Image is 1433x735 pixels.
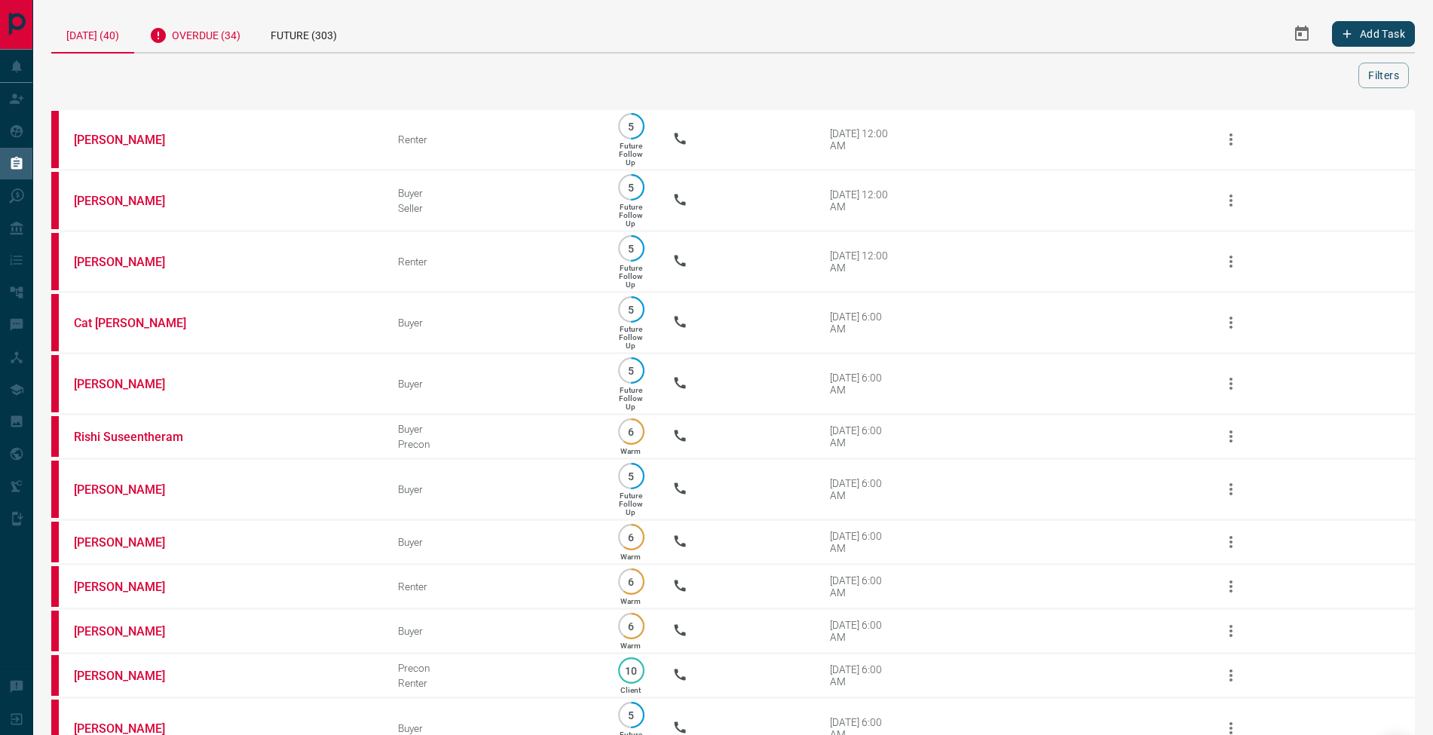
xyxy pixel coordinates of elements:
[626,709,637,721] p: 5
[1332,21,1415,47] button: Add Task
[398,536,589,548] div: Buyer
[626,620,637,632] p: 6
[830,574,894,599] div: [DATE] 6:00 AM
[398,133,589,145] div: Renter
[74,316,187,330] a: Cat [PERSON_NAME]
[626,182,637,193] p: 5
[51,461,59,518] div: property.ca
[830,372,894,396] div: [DATE] 6:00 AM
[74,133,187,147] a: [PERSON_NAME]
[74,194,187,208] a: [PERSON_NAME]
[51,233,59,290] div: property.ca
[620,642,641,650] p: Warm
[619,264,642,289] p: Future Follow Up
[626,365,637,376] p: 5
[398,423,589,435] div: Buyer
[398,202,589,214] div: Seller
[619,386,642,411] p: Future Follow Up
[51,655,59,696] div: property.ca
[398,378,589,390] div: Buyer
[51,566,59,607] div: property.ca
[830,530,894,554] div: [DATE] 6:00 AM
[626,426,637,437] p: 6
[830,127,894,152] div: [DATE] 12:00 AM
[51,111,59,168] div: property.ca
[626,121,637,132] p: 5
[619,142,642,167] p: Future Follow Up
[1358,63,1409,88] button: Filters
[626,243,637,254] p: 5
[830,424,894,449] div: [DATE] 6:00 AM
[626,304,637,315] p: 5
[830,250,894,274] div: [DATE] 12:00 AM
[830,188,894,213] div: [DATE] 12:00 AM
[398,483,589,495] div: Buyer
[398,625,589,637] div: Buyer
[398,187,589,199] div: Buyer
[398,677,589,689] div: Renter
[830,477,894,501] div: [DATE] 6:00 AM
[626,665,637,676] p: 10
[1284,16,1320,52] button: Select Date Range
[398,662,589,674] div: Precon
[51,172,59,229] div: property.ca
[620,553,641,561] p: Warm
[398,438,589,450] div: Precon
[74,430,187,444] a: Rishi Suseentheram
[74,580,187,594] a: [PERSON_NAME]
[620,597,641,605] p: Warm
[74,535,187,550] a: [PERSON_NAME]
[626,576,637,587] p: 6
[51,355,59,412] div: property.ca
[398,256,589,268] div: Renter
[51,294,59,351] div: property.ca
[134,15,256,52] div: Overdue (34)
[74,255,187,269] a: [PERSON_NAME]
[398,580,589,593] div: Renter
[51,15,134,54] div: [DATE] (40)
[830,619,894,643] div: [DATE] 6:00 AM
[620,447,641,455] p: Warm
[619,203,642,228] p: Future Follow Up
[626,531,637,543] p: 6
[74,669,187,683] a: [PERSON_NAME]
[830,311,894,335] div: [DATE] 6:00 AM
[74,482,187,497] a: [PERSON_NAME]
[830,663,894,688] div: [DATE] 6:00 AM
[619,492,642,516] p: Future Follow Up
[256,15,352,52] div: Future (303)
[51,522,59,562] div: property.ca
[626,470,637,482] p: 5
[619,325,642,350] p: Future Follow Up
[74,377,187,391] a: [PERSON_NAME]
[51,416,59,457] div: property.ca
[74,624,187,639] a: [PERSON_NAME]
[620,686,641,694] p: Client
[398,722,589,734] div: Buyer
[51,611,59,651] div: property.ca
[398,317,589,329] div: Buyer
